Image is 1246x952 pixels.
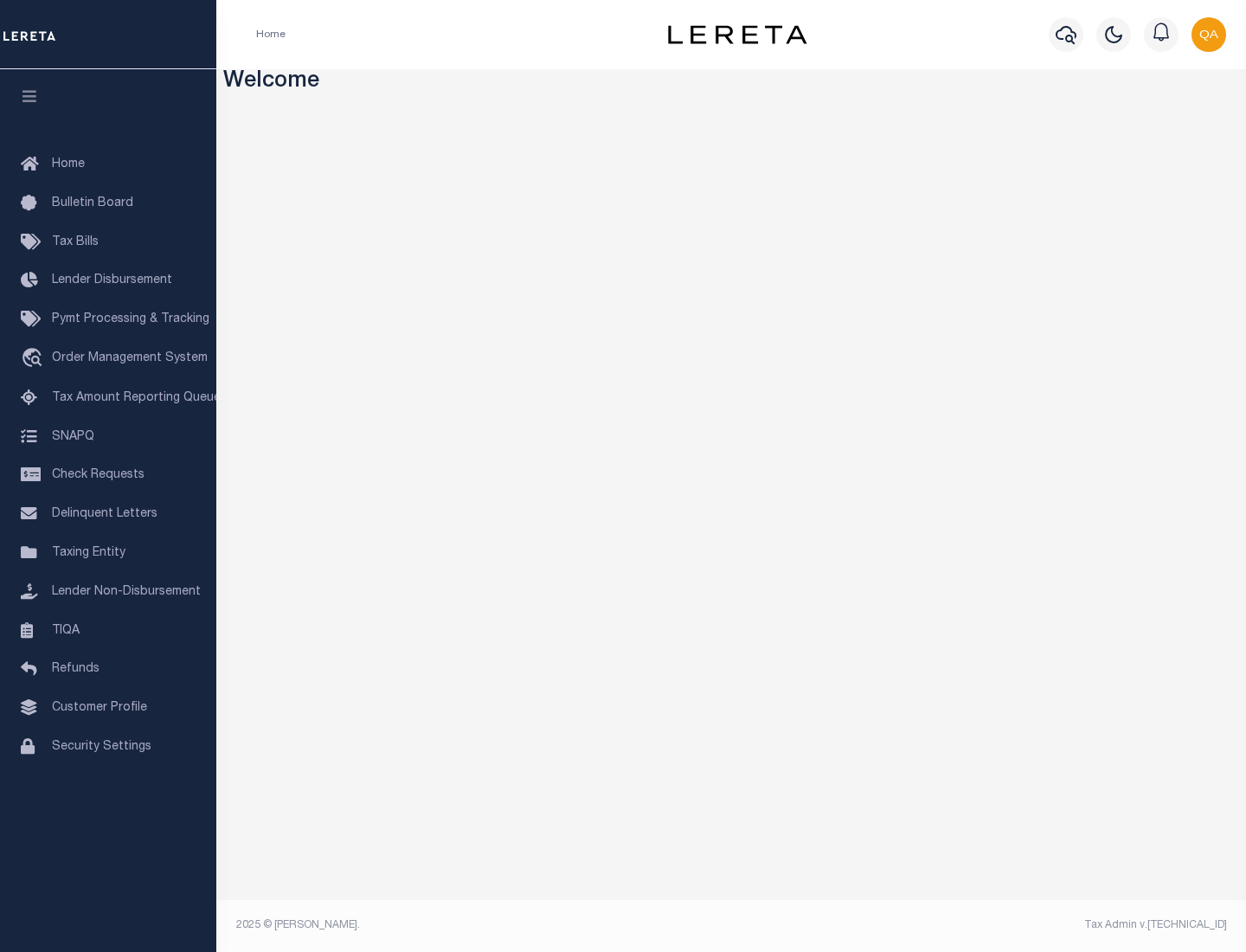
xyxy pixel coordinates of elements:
div: Tax Admin v.[TECHNICAL_ID] [744,917,1227,933]
span: Order Management System [52,352,208,364]
li: Home [256,27,286,42]
h3: Welcome [223,69,1240,96]
span: SNAPQ [52,430,94,442]
img: svg+xml;base64,PHN2ZyB4bWxucz0iaHR0cDovL3d3dy53My5vcmcvMjAwMC9zdmciIHBvaW50ZXItZXZlbnRzPSJub25lIi... [1191,17,1226,52]
span: Delinquent Letters [52,508,157,520]
span: Lender Disbursement [52,274,172,286]
span: Check Requests [52,469,145,481]
span: TIQA [52,624,80,636]
span: Pymt Processing & Tracking [52,313,209,325]
span: Home [52,158,85,170]
img: logo-dark.svg [668,25,806,44]
div: 2025 © [PERSON_NAME]. [223,917,732,933]
span: Refunds [52,663,100,675]
span: Security Settings [52,741,151,753]
span: Tax Bills [52,236,99,248]
span: Customer Profile [52,702,147,714]
span: Taxing Entity [52,547,125,559]
span: Bulletin Board [52,197,133,209]
span: Lender Non-Disbursement [52,586,201,598]
span: Tax Amount Reporting Queue [52,392,221,404]
i: travel_explore [21,348,48,370]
